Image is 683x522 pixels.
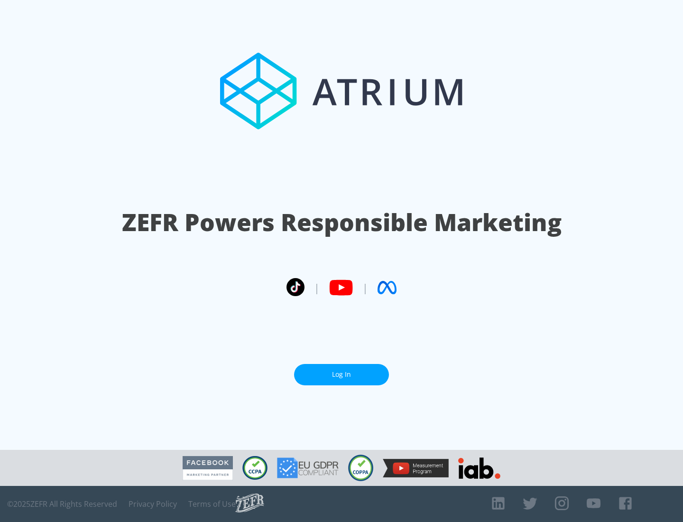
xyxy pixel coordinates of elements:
span: | [314,280,320,295]
img: CCPA Compliant [242,456,268,480]
span: © 2025 ZEFR All Rights Reserved [7,499,117,509]
img: Facebook Marketing Partner [183,456,233,480]
img: YouTube Measurement Program [383,459,449,477]
a: Privacy Policy [129,499,177,509]
span: | [362,280,368,295]
a: Terms of Use [188,499,236,509]
img: IAB [458,457,500,479]
img: GDPR Compliant [277,457,339,478]
img: COPPA Compliant [348,455,373,481]
a: Log In [294,364,389,385]
h1: ZEFR Powers Responsible Marketing [122,206,562,239]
